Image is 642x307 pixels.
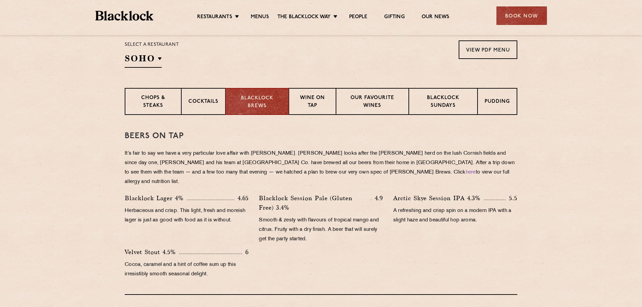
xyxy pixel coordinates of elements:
[233,95,282,110] p: Blacklock Brews
[125,53,162,68] h2: SOHO
[125,40,179,49] p: Select a restaurant
[125,206,249,225] p: Herbaceous and crisp. This light, fresh and moreish lager is just as good with food as it is with...
[393,193,484,203] p: Arctic Skye Session IPA 4.3%
[277,14,331,21] a: The Blacklock Way
[259,193,371,212] p: Blacklock Session Pale (Gluten Free) 3.4%
[296,94,329,110] p: Wine on Tap
[496,6,547,25] div: Book Now
[371,194,383,203] p: 4.9
[343,94,401,110] p: Our favourite wines
[132,94,174,110] p: Chops & Steaks
[125,132,517,141] h3: Beers on tap
[466,170,476,175] a: here
[125,247,179,257] p: Velvet Stout 4.5%
[197,14,232,21] a: Restaurants
[416,94,470,110] p: Blacklock Sundays
[422,14,450,21] a: Our News
[251,14,269,21] a: Menus
[125,260,249,279] p: Cocoa, caramel and a hint of coffee sum up this irresistibly smooth seasonal delight.
[384,14,404,21] a: Gifting
[242,248,249,256] p: 6
[459,40,517,59] a: View PDF Menu
[393,206,517,225] p: A refreshing and crisp spin on a modern IPA with a slight haze and beautiful hop aroma.
[188,98,218,106] p: Cocktails
[95,11,154,21] img: BL_Textured_Logo-footer-cropped.svg
[234,194,249,203] p: 4.65
[349,14,367,21] a: People
[125,193,187,203] p: Blacklock Lager 4%
[259,216,383,244] p: Smooth & zesty with flavours of tropical mango and citrus. Fruity with a dry finish. A beer that ...
[125,149,517,187] p: It’s fair to say we have a very particular love affair with [PERSON_NAME]. [PERSON_NAME] looks af...
[506,194,517,203] p: 5.5
[485,98,510,106] p: Pudding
